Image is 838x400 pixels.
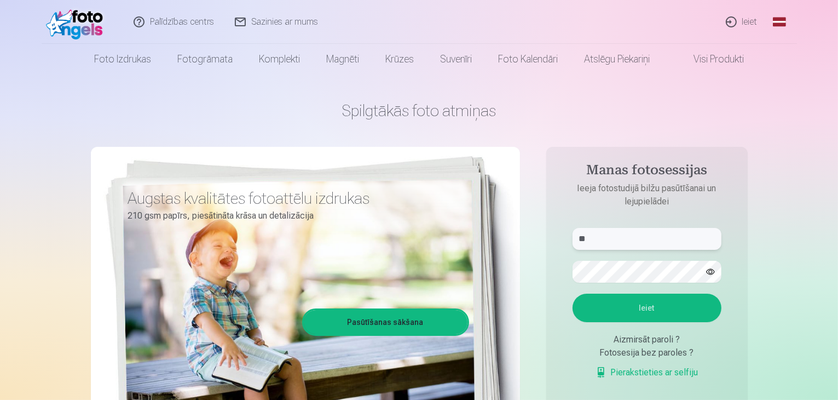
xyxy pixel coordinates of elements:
a: Fotogrāmata [164,44,246,75]
h3: Augstas kvalitātes fotoattēlu izdrukas [128,188,461,208]
p: 210 gsm papīrs, piesātināta krāsa un detalizācija [128,208,461,224]
a: Pasūtīšanas sākšana [304,310,467,334]
a: Foto kalendāri [485,44,571,75]
h1: Spilgtākās foto atmiņas [91,101,748,121]
a: Foto izdrukas [81,44,164,75]
a: Krūzes [372,44,427,75]
a: Suvenīri [427,44,485,75]
img: /fa1 [46,4,109,39]
a: Pierakstieties ar selfiju [596,366,698,379]
a: Komplekti [246,44,313,75]
button: Ieiet [573,294,721,322]
a: Atslēgu piekariņi [571,44,663,75]
h4: Manas fotosessijas [562,162,732,182]
div: Aizmirsāt paroli ? [573,333,721,346]
a: Magnēti [313,44,372,75]
p: Ieeja fotostudijā bilžu pasūtīšanai un lejupielādei [562,182,732,208]
div: Fotosesija bez paroles ? [573,346,721,359]
a: Visi produkti [663,44,757,75]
